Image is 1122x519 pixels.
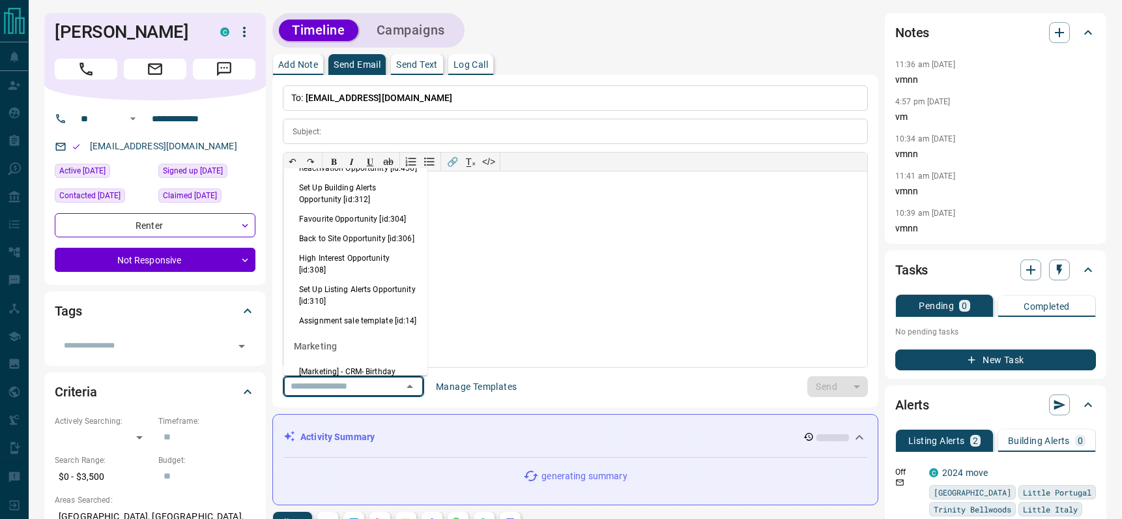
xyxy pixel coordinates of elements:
[59,189,121,202] span: Contacted [DATE]
[443,153,461,171] button: 🔗
[90,141,237,151] a: [EMAIL_ADDRESS][DOMAIN_NAME]
[55,454,152,466] p: Search Range:
[283,311,427,331] li: Assignment sale template [id:14]
[895,259,928,280] h2: Tasks
[895,222,1096,235] p: vmnn
[306,93,453,103] span: [EMAIL_ADDRESS][DOMAIN_NAME]
[158,454,255,466] p: Budget:
[283,209,427,229] li: Favourite Opportunity [id:304]
[158,164,255,182] div: Mon Mar 11 2024
[334,60,381,69] p: Send Email
[283,280,427,311] li: Set Up Listing Alerts Opportunity [id:310]
[1008,436,1070,445] p: Building Alerts
[895,466,921,478] p: Off
[929,468,938,477] div: condos.ca
[55,415,152,427] p: Actively Searching:
[895,322,1096,342] p: No pending tasks
[379,153,397,171] button: ab
[283,85,868,111] p: To:
[125,111,141,126] button: Open
[55,381,97,402] h2: Criteria
[279,20,358,41] button: Timeline
[59,164,106,177] span: Active [DATE]
[973,436,978,445] p: 2
[895,394,929,415] h2: Alerts
[895,478,904,487] svg: Email
[55,22,201,42] h1: [PERSON_NAME]
[55,248,255,272] div: Not Responsive
[300,430,375,444] p: Activity Summary
[942,467,988,478] a: 2024 move
[402,153,420,171] button: Numbered list
[324,153,343,171] button: 𝐁
[158,415,255,427] p: Timeframe:
[895,254,1096,286] div: Tasks
[55,301,81,321] h2: Tags
[163,189,217,202] span: Claimed [DATE]
[278,60,318,69] p: Add Note
[895,134,955,143] p: 10:34 am [DATE]
[895,147,1096,161] p: vmnn
[283,425,867,449] div: Activity Summary
[919,301,954,310] p: Pending
[283,178,427,209] li: Set Up Building Alerts Opportunity [id:312]
[283,153,302,171] button: ↶
[895,171,955,181] p: 11:41 am [DATE]
[461,153,480,171] button: T̲ₓ
[55,466,152,488] p: $0 - $3,500
[401,378,419,396] button: Close
[55,164,152,182] div: Tue Sep 09 2025
[934,486,1011,499] span: [GEOGRAPHIC_DATA]
[293,126,321,138] p: Subject:
[895,389,1096,421] div: Alerts
[895,22,929,43] h2: Notes
[1078,436,1083,445] p: 0
[55,494,255,506] p: Areas Searched:
[55,295,255,327] div: Tags
[1023,486,1091,499] span: Little Portugal
[934,503,1011,516] span: Trinity Bellwoods
[283,229,427,248] li: Back to Site Opportunity [id:306]
[895,209,955,218] p: 10:39 am [DATE]
[1024,302,1070,311] p: Completed
[283,158,427,178] li: Reactivation Opportunity [id:456]
[807,376,868,397] div: split button
[383,156,394,167] s: ab
[895,60,955,69] p: 11:36 am [DATE]
[302,153,320,171] button: ↷
[364,20,458,41] button: Campaigns
[55,188,152,207] div: Fri Mar 22 2024
[962,301,967,310] p: 0
[420,153,439,171] button: Bullet list
[55,59,117,80] span: Call
[895,97,951,106] p: 4:57 pm [DATE]
[124,59,186,80] span: Email
[163,164,223,177] span: Signed up [DATE]
[895,349,1096,370] button: New Task
[283,248,427,280] li: High Interest Opportunity [id:308]
[895,73,1096,87] p: vmnn
[541,469,627,483] p: generating summary
[55,213,255,237] div: Renter
[480,153,498,171] button: </>
[283,362,427,405] li: [Marketing] - CRM- Birthday Email Property Version [id:1143271]
[367,156,373,167] span: 𝐔
[343,153,361,171] button: 𝑰
[453,60,488,69] p: Log Call
[55,376,255,408] div: Criteria
[1023,503,1078,516] span: Little Italy
[193,59,255,80] span: Message
[895,185,1096,198] p: vmnn
[895,17,1096,48] div: Notes
[158,188,255,207] div: Sat Mar 16 2024
[428,376,525,397] button: Manage Templates
[283,331,427,362] div: Marketing
[361,153,379,171] button: 𝐔
[895,110,1096,124] p: vm
[72,142,81,151] svg: Email Valid
[396,60,438,69] p: Send Text
[220,27,229,37] div: condos.ca
[233,337,251,355] button: Open
[908,436,965,445] p: Listing Alerts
